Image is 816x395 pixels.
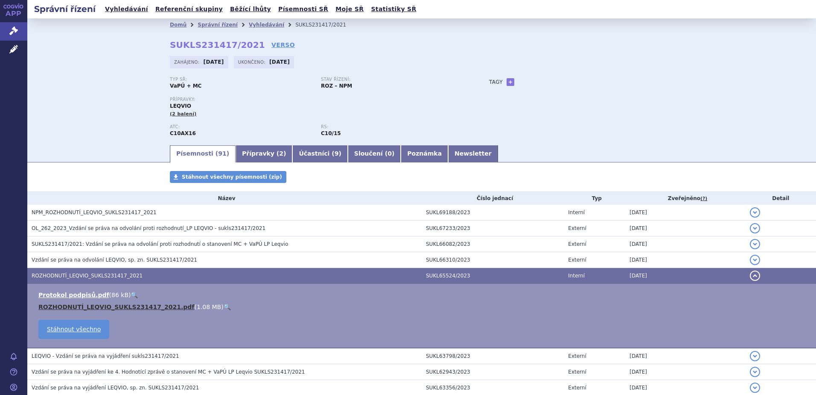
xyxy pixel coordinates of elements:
[292,145,347,162] a: Účastníci (9)
[750,223,760,233] button: detail
[170,103,191,109] span: LEQVIO
[32,353,179,359] span: LEQVIO - Vzdání se práva na vyjádření sukls231417/2021
[32,225,265,231] span: OL_262_2023_Vzdání se práva na odvolání proti rozhodnutí_LP LEQVIO - sukls231417/2021
[348,145,401,162] a: Sloučení (0)
[38,304,194,310] a: ROZHODNUTÍ_LEQVIO_SUKLS231417_2021.pdf
[568,225,586,231] span: Externí
[218,150,226,157] span: 91
[32,369,305,375] span: Vzdání se práva na vyjádření ke 4. Hodnotící zprávě o stanovení MC + VaPÚ LP Leqvio SUKLS231417/2021
[422,364,564,380] td: SUKL62943/2023
[170,145,236,162] a: Písemnosti (91)
[568,241,586,247] span: Externí
[249,22,284,28] a: Vyhledávání
[170,22,187,28] a: Domů
[170,83,201,89] strong: VaPÚ + MC
[38,320,109,339] a: Stáhnout všechno
[182,174,282,180] span: Stáhnout všechny písemnosti (zip)
[422,236,564,252] td: SUKL66082/2023
[422,221,564,236] td: SUKL67233/2023
[32,209,157,215] span: NPM_ROZHODNUTÍ_LEQVIO_SUKLS231417_2021
[625,252,745,268] td: [DATE]
[170,111,197,117] span: (2 balení)
[448,145,498,162] a: Newsletter
[224,304,231,310] a: 🔍
[750,271,760,281] button: detail
[321,130,341,136] strong: inklisiran
[568,369,586,375] span: Externí
[32,273,143,279] span: ROZHODNUTÍ_LEQVIO_SUKLS231417_2021
[227,3,274,15] a: Běžící lhůty
[625,205,745,221] td: [DATE]
[507,78,514,86] a: +
[625,221,745,236] td: [DATE]
[32,241,288,247] span: SUKLS231417/2021: Vzdání se práva na odvolání proti rozhodnutí o stanovení MC + VaPÚ LP Leqvio
[625,192,745,205] th: Zveřejněno
[750,207,760,218] button: detail
[153,3,225,15] a: Referenční skupiny
[568,353,586,359] span: Externí
[489,77,503,87] h3: Tagy
[746,192,816,205] th: Detail
[625,364,745,380] td: [DATE]
[335,150,339,157] span: 9
[174,59,201,65] span: Zahájeno:
[321,77,463,82] p: Stav řízení:
[368,3,419,15] a: Statistiky SŘ
[568,273,585,279] span: Interní
[401,145,448,162] a: Poznámka
[625,236,745,252] td: [DATE]
[238,59,267,65] span: Ukončeno:
[170,124,312,130] p: ATC:
[269,59,290,65] strong: [DATE]
[568,209,585,215] span: Interní
[422,205,564,221] td: SUKL69188/2023
[625,348,745,364] td: [DATE]
[38,303,807,311] li: ( )
[750,255,760,265] button: detail
[388,150,392,157] span: 0
[568,257,586,263] span: Externí
[170,130,196,136] strong: INKLISIRAN
[295,18,357,31] li: SUKLS231417/2021
[279,150,283,157] span: 2
[271,41,295,49] a: VERSO
[197,304,221,310] span: 1.08 MB
[204,59,224,65] strong: [DATE]
[111,292,128,298] span: 86 kB
[422,348,564,364] td: SUKL63798/2023
[700,196,707,202] abbr: (?)
[422,192,564,205] th: Číslo jednací
[750,383,760,393] button: detail
[321,124,463,130] p: RS:
[32,257,197,263] span: Vzdání se práva na odvolání LEQVIO, sp. zn. SUKLS231417/2021
[333,3,366,15] a: Moje SŘ
[422,252,564,268] td: SUKL66310/2023
[170,40,265,50] strong: SUKLS231417/2021
[102,3,151,15] a: Vyhledávání
[27,3,102,15] h2: Správní řízení
[564,192,625,205] th: Typ
[170,97,472,102] p: Přípravky:
[131,292,138,298] a: 🔍
[38,291,807,299] li: ( )
[27,192,422,205] th: Název
[750,239,760,249] button: detail
[38,292,109,298] a: Protokol podpisů.pdf
[198,22,238,28] a: Správní řízení
[625,268,745,284] td: [DATE]
[32,385,199,391] span: Vzdání se práva na vyjádření LEQVIO, sp. zn. SUKLS231417/2021
[321,83,352,89] strong: ROZ – NPM
[750,367,760,377] button: detail
[170,171,286,183] a: Stáhnout všechny písemnosti (zip)
[276,3,331,15] a: Písemnosti SŘ
[422,268,564,284] td: SUKL65524/2023
[750,351,760,361] button: detail
[236,145,292,162] a: Přípravky (2)
[170,77,312,82] p: Typ SŘ:
[568,385,586,391] span: Externí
